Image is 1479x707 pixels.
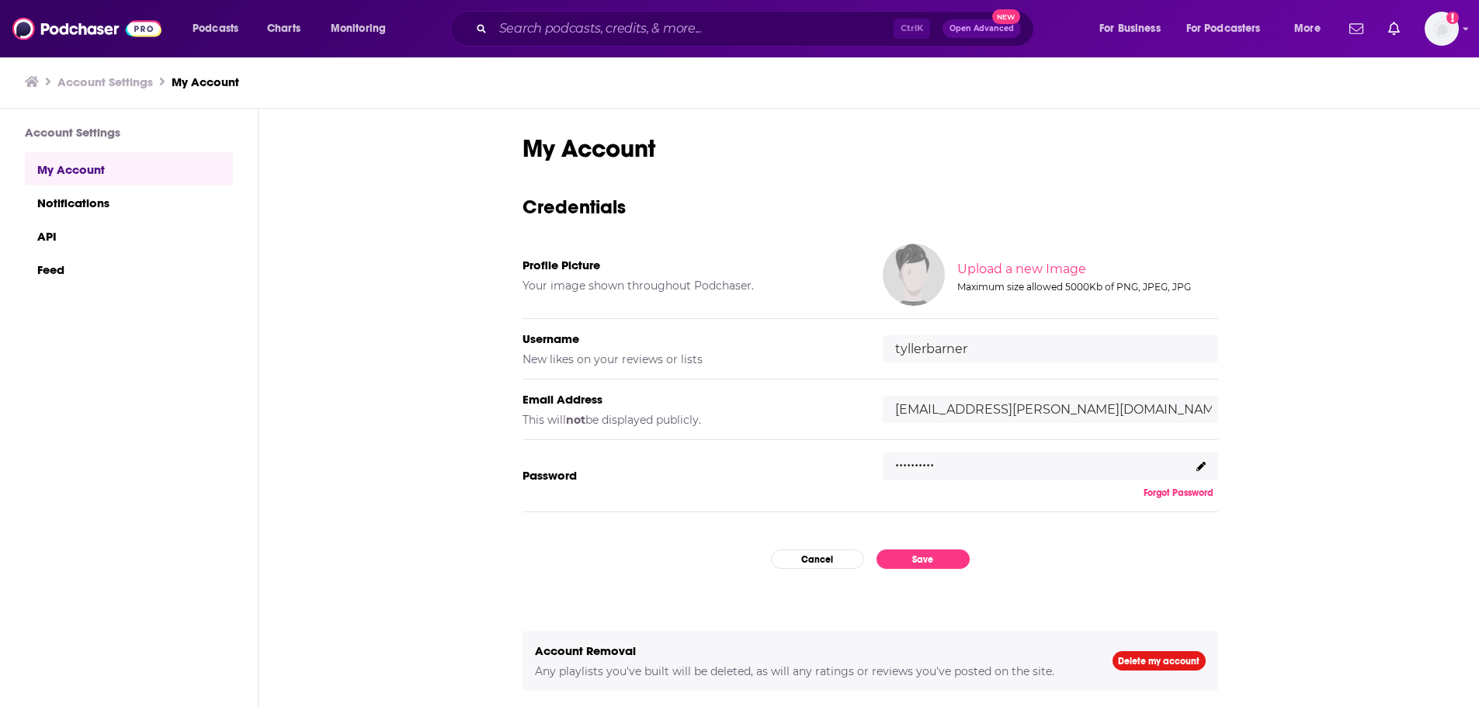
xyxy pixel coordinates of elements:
span: For Business [1099,18,1161,40]
h3: Credentials [523,195,1218,219]
a: API [25,219,233,252]
button: open menu [1283,16,1340,41]
h3: Account Settings [25,125,233,140]
h5: This will be displayed publicly. [523,413,858,427]
span: Charts [267,18,300,40]
button: open menu [320,16,406,41]
a: Charts [257,16,310,41]
h5: Any playlists you've built will be deleted, as will any ratings or reviews you've posted on the s... [535,664,1088,678]
img: User Profile [1425,12,1459,46]
h5: Profile Picture [523,258,858,272]
h5: Your image shown throughout Podchaser. [523,279,858,293]
input: email [883,396,1218,423]
img: Your profile image [883,244,945,306]
span: For Podcasters [1186,18,1261,40]
h5: New likes on your reviews or lists [523,352,858,366]
svg: Add a profile image [1446,12,1459,24]
h5: Email Address [523,392,858,407]
span: Ctrl K [894,19,930,39]
button: open menu [1176,16,1283,41]
span: New [992,9,1020,24]
a: Delete my account [1113,651,1206,671]
h5: Password [523,468,858,483]
a: Notifications [25,185,233,219]
h5: Account Removal [535,643,1088,658]
input: Search podcasts, credits, & more... [493,16,894,41]
a: My Account [172,75,239,89]
h5: Username [523,331,858,346]
button: Cancel [771,549,864,569]
span: Monitoring [331,18,386,40]
span: Logged in as tyllerbarner [1425,12,1459,46]
button: open menu [182,16,259,41]
b: not [566,413,585,427]
button: open menu [1088,16,1180,41]
span: Podcasts [193,18,238,40]
button: Forgot Password [1139,487,1218,499]
button: Save [877,549,970,569]
a: Account Settings [57,75,153,89]
h1: My Account [523,133,1218,164]
input: username [883,335,1218,362]
div: Maximum size allowed 5000Kb of PNG, JPEG, JPG [957,281,1215,293]
a: Feed [25,252,233,286]
button: Open AdvancedNew [943,19,1021,38]
div: Search podcasts, credits, & more... [465,11,1049,47]
p: .......... [895,449,934,471]
a: Show notifications dropdown [1343,16,1370,42]
button: Show profile menu [1425,12,1459,46]
a: Show notifications dropdown [1382,16,1406,42]
img: Podchaser - Follow, Share and Rate Podcasts [12,14,161,43]
span: Open Advanced [950,25,1014,33]
span: More [1294,18,1321,40]
a: My Account [25,152,233,185]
